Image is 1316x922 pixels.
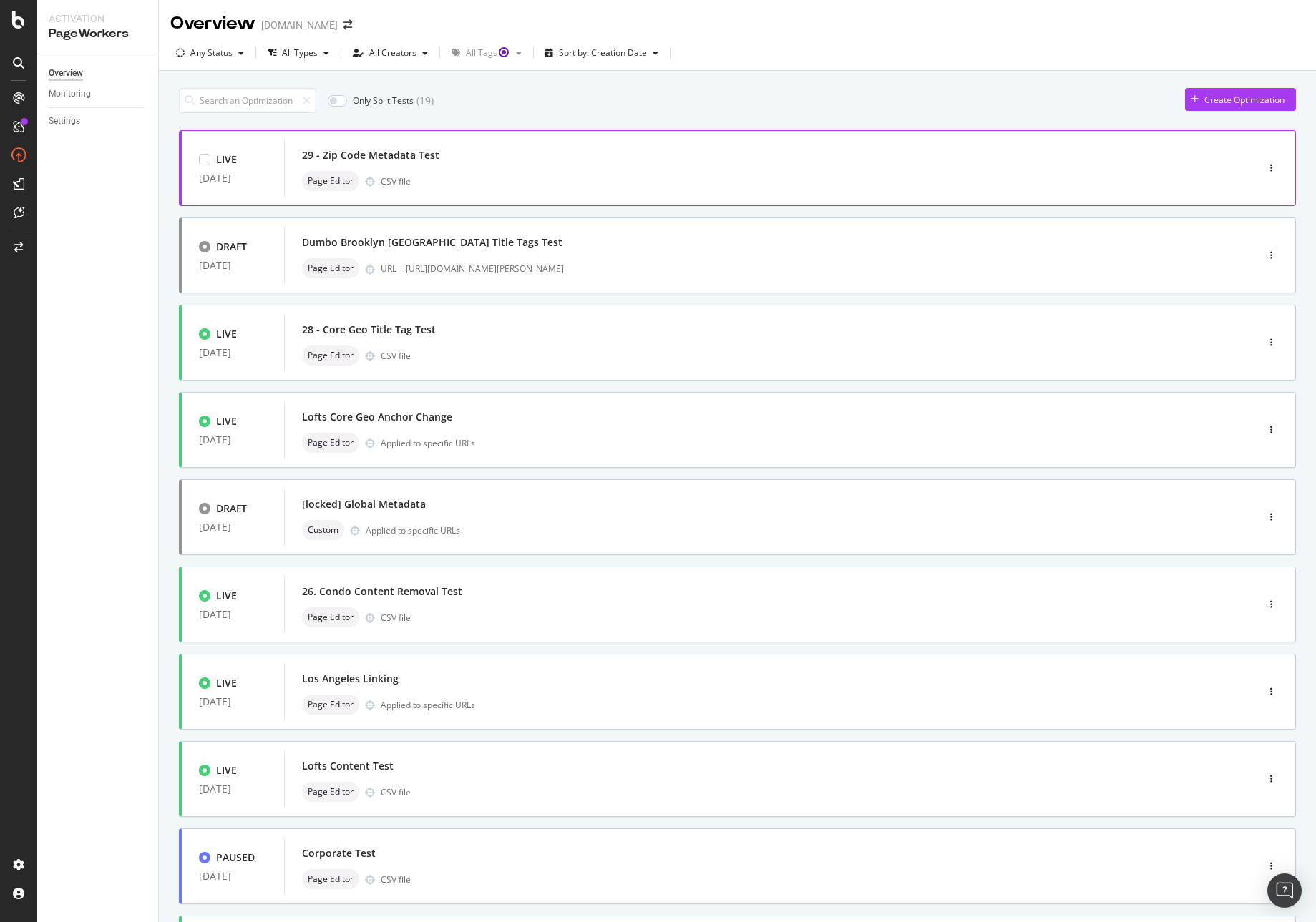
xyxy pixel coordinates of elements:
span: Page Editor [308,788,354,796]
div: LIVE [216,152,237,167]
a: Settings [49,114,148,129]
span: Page Editor [308,700,354,709]
div: neutral label [302,695,359,715]
div: LIVE [216,414,237,428]
div: [DATE] [199,870,267,882]
div: Dumbo Brooklyn [GEOGRAPHIC_DATA] Title Tags Test [302,235,562,250]
div: neutral label [302,869,359,889]
div: PAUSED [216,850,255,865]
button: Sort by: Creation Date [540,41,664,64]
div: Any Status [190,49,233,57]
div: [DATE] [199,172,267,184]
div: Sort by: Creation Date [559,49,647,57]
div: [DATE] [199,696,267,707]
div: arrow-right-arrow-left [343,20,352,30]
div: Lofts Core Geo Anchor Change [302,410,452,424]
div: [DATE] [199,434,267,446]
div: CSV file [381,612,411,624]
div: All Tags [466,49,510,57]
div: LIVE [216,589,237,603]
div: All Types [282,49,318,57]
div: Corporate Test [302,846,376,860]
div: CSV file [381,873,411,886]
span: Page Editor [308,351,354,360]
div: [DATE] [199,260,267,271]
input: Search an Optimization [179,88,316,113]
div: [locked] Global Metadata [302,497,426,511]
div: Activation [49,11,147,26]
div: Lofts Content Test [302,759,394,773]
div: neutral label [302,258,359,278]
div: All Creators [369,49,416,57]
span: Page Editor [308,264,354,273]
div: Only Split Tests [353,94,414,107]
div: DRAFT [216,501,247,516]
span: Page Editor [308,177,354,185]
div: CSV file [381,175,411,187]
div: Create Optimization [1204,94,1285,106]
span: Custom [308,526,338,534]
div: ( 19 ) [416,94,434,108]
div: [DATE] [199,609,267,620]
div: [DATE] [199,347,267,358]
a: Monitoring [49,87,148,102]
div: [DATE] [199,783,267,795]
div: neutral label [302,782,359,802]
div: [DATE] [199,521,267,533]
div: 29 - Zip Code Metadata Test [302,148,439,162]
a: Overview [49,66,148,81]
button: All Creators [347,41,434,64]
div: neutral label [302,607,359,627]
div: CSV file [381,350,411,362]
span: Page Editor [308,613,354,622]
div: Overview [49,66,83,81]
div: Overview [170,11,255,36]
div: Monitoring [49,87,91,102]
div: PageWorkers [49,26,147,42]
button: Any Status [170,41,250,64]
div: LIVE [216,763,237,778]
div: neutral label [302,171,359,191]
div: CSV file [381,786,411,798]
span: Page Editor [308,438,354,447]
div: 26. Condo Content Removal Test [302,584,462,599]
div: 28 - Core Geo Title Tag Test [302,323,436,337]
button: Create Optimization [1185,88,1296,111]
div: LIVE [216,327,237,341]
div: LIVE [216,676,237,690]
div: URL = [URL][DOMAIN_NAME][PERSON_NAME] [381,263,1196,275]
div: Tooltip anchor [497,46,510,59]
div: Los Angeles Linking [302,672,399,686]
div: Applied to specific URLs [366,524,460,536]
div: Settings [49,114,80,129]
div: Applied to specific URLs [381,437,475,449]
div: DRAFT [216,240,247,254]
div: neutral label [302,433,359,453]
button: All TagsTooltip anchor [446,41,527,64]
button: All Types [262,41,335,64]
span: Page Editor [308,875,354,883]
div: [DOMAIN_NAME] [261,18,338,32]
div: Applied to specific URLs [381,699,475,711]
div: neutral label [302,345,359,366]
div: Open Intercom Messenger [1267,873,1302,908]
div: neutral label [302,520,344,540]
